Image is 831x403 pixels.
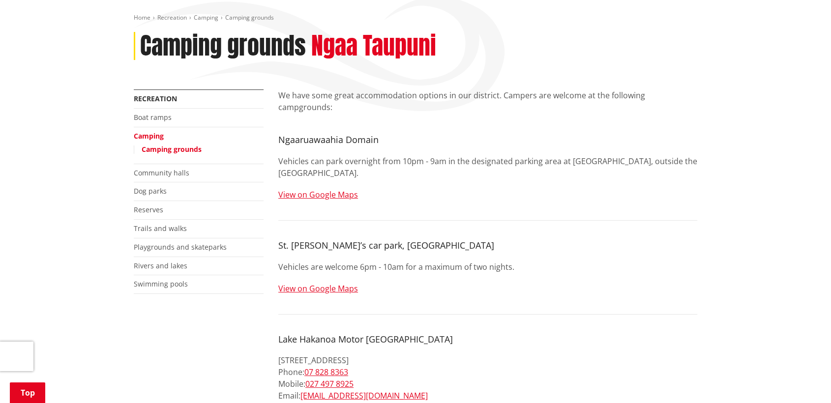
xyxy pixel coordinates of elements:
[278,240,697,251] h4: St. [PERSON_NAME]’s car park, [GEOGRAPHIC_DATA]
[134,131,164,141] a: Camping
[278,283,358,294] a: View on Google Maps
[278,334,697,345] h4: Lake Hakanoa Motor [GEOGRAPHIC_DATA]
[134,14,697,22] nav: breadcrumb
[134,94,177,103] a: Recreation
[311,32,436,60] h2: Ngaa Taupuni
[225,13,274,22] span: Camping grounds
[142,144,202,154] a: Camping grounds
[786,362,821,397] iframe: Messenger Launcher
[134,224,187,233] a: Trails and walks
[134,113,172,122] a: Boat ramps
[278,89,697,113] p: We have some great accommodation options in our district. Campers are welcome at the following ca...
[278,155,697,179] p: Vehicles can park overnight from 10pm - 9am in the designated parking area at [GEOGRAPHIC_DATA], ...
[134,186,167,196] a: Dog parks
[278,354,697,402] p: [STREET_ADDRESS] Phone: Mobile: Email:
[278,189,358,200] a: View on Google Maps
[134,13,150,22] a: Home
[278,261,697,273] p: Vehicles are welcome 6pm - 10am for a maximum of two nights.
[134,242,227,252] a: Playgrounds and skateparks
[304,367,348,377] a: 07 828 8363
[305,378,354,389] a: 027 497 8925
[157,13,187,22] a: Recreation
[134,279,188,288] a: Swimming pools
[194,13,218,22] a: Camping
[134,168,189,177] a: Community halls
[134,205,163,214] a: Reserves
[10,382,45,403] a: Top
[278,135,697,145] h4: Ngaaruawaahia Domain
[134,261,187,270] a: Rivers and lakes
[300,390,428,401] a: [EMAIL_ADDRESS][DOMAIN_NAME]
[140,32,306,60] h1: Camping grounds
